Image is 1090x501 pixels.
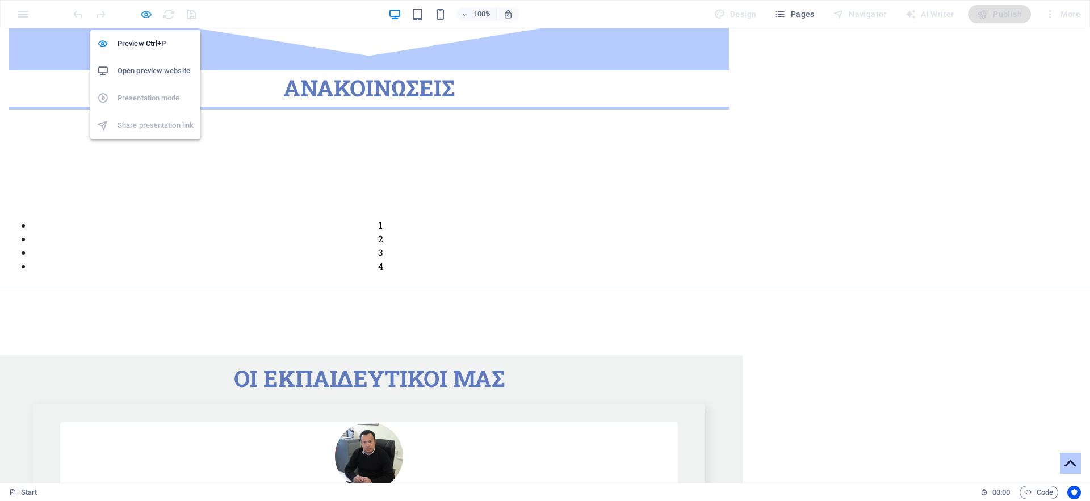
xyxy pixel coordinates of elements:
h6: Session time [980,486,1011,499]
h6: Open preview website [118,64,194,78]
span: 00 00 [992,486,1010,499]
a: Click to cancel selection. Double-click to open Pages [9,486,37,499]
span: οι εκπαιδευτικοι μασ [234,335,505,365]
h6: Preview Ctrl+P [118,37,194,50]
h6: 100% [473,7,492,21]
span: : [1000,488,1002,496]
div: Design (Ctrl+Alt+Y) [710,5,761,23]
span: Pages [774,9,814,20]
button: Code [1020,486,1058,499]
span: ανακοινωσεισ [283,44,455,74]
button: Usercentrics [1067,486,1081,499]
span: Code [1025,486,1053,499]
button: Pages [770,5,819,23]
button: 100% [456,7,497,21]
i: On resize automatically adjust zoom level to fit chosen device. [503,9,513,19]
